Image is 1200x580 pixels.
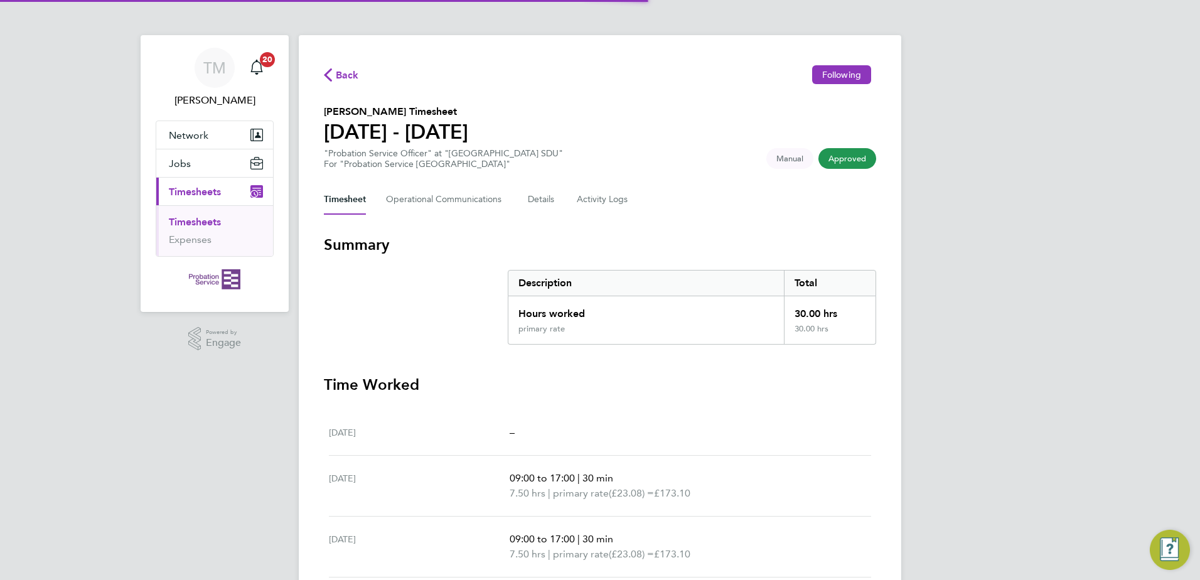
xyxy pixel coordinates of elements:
span: (£23.08) = [609,487,654,499]
button: Details [528,185,557,215]
a: Timesheets [169,216,221,228]
div: 30.00 hrs [784,296,876,324]
span: 09:00 to 17:00 [510,472,575,484]
div: Summary [508,270,876,345]
span: This timesheet was manually created. [766,148,813,169]
button: Timesheet [324,185,366,215]
span: 30 min [582,533,613,545]
span: 7.50 hrs [510,548,545,560]
span: | [548,548,550,560]
span: primary rate [553,547,609,562]
button: Activity Logs [577,185,629,215]
span: | [577,533,580,545]
div: "Probation Service Officer" at "[GEOGRAPHIC_DATA] SDU" [324,148,563,169]
span: primary rate [553,486,609,501]
button: Network [156,121,273,149]
a: 20 [244,48,269,88]
span: Back [336,68,359,83]
h3: Time Worked [324,375,876,395]
button: Back [324,67,359,82]
span: Following [822,69,861,80]
span: This timesheet has been approved. [818,148,876,169]
a: TM[PERSON_NAME] [156,48,274,108]
h2: [PERSON_NAME] Timesheet [324,104,468,119]
span: £173.10 [654,487,690,499]
nav: Main navigation [141,35,289,312]
span: (£23.08) = [609,548,654,560]
span: Timesheets [169,186,221,198]
a: Go to home page [156,269,274,289]
span: Powered by [206,327,241,338]
button: Operational Communications [386,185,508,215]
div: [DATE] [329,532,510,562]
button: Jobs [156,149,273,177]
span: – [510,426,515,438]
span: £173.10 [654,548,690,560]
button: Following [812,65,871,84]
div: Hours worked [508,296,784,324]
div: [DATE] [329,471,510,501]
a: Expenses [169,234,212,245]
span: | [577,472,580,484]
div: 30.00 hrs [784,324,876,344]
div: [DATE] [329,425,510,440]
span: 7.50 hrs [510,487,545,499]
div: Total [784,271,876,296]
div: For "Probation Service [GEOGRAPHIC_DATA]" [324,159,563,169]
button: Timesheets [156,178,273,205]
span: TM [203,60,226,76]
a: Powered byEngage [188,327,242,351]
div: primary rate [518,324,565,334]
span: Jobs [169,158,191,169]
div: Timesheets [156,205,273,256]
span: Tracey Monteith [156,93,274,108]
span: 30 min [582,472,613,484]
span: | [548,487,550,499]
button: Engage Resource Center [1150,530,1190,570]
img: probationservice-logo-retina.png [189,269,240,289]
span: 20 [260,52,275,67]
div: Description [508,271,784,296]
span: Engage [206,338,241,348]
h3: Summary [324,235,876,255]
span: 09:00 to 17:00 [510,533,575,545]
h1: [DATE] - [DATE] [324,119,468,144]
span: Network [169,129,208,141]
